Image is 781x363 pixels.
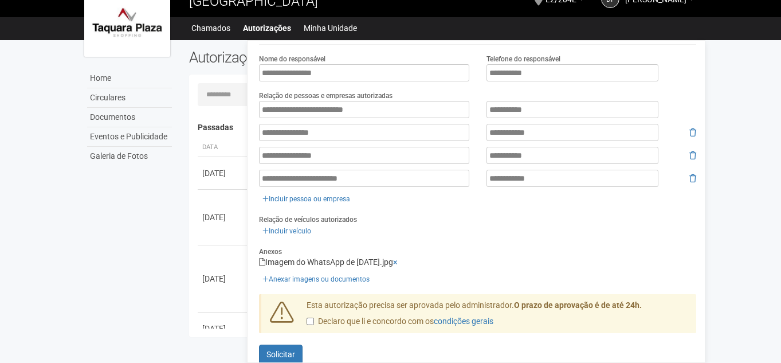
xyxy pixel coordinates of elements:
[87,69,172,88] a: Home
[259,273,373,286] a: Anexar imagens ou documentos
[689,151,696,159] i: Remover
[514,300,642,310] strong: O prazo de aprovação é de até 24h.
[259,54,325,64] label: Nome do responsável
[689,128,696,136] i: Remover
[259,225,315,237] a: Incluir veículo
[259,214,357,225] label: Relação de veículos autorizados
[202,323,245,334] div: [DATE]
[259,257,696,267] div: Imagem do WhatsApp de [DATE].jpg
[259,91,393,101] label: Relação de pessoas e empresas autorizadas
[198,138,249,157] th: Data
[87,88,172,108] a: Circulares
[202,167,245,179] div: [DATE]
[87,127,172,147] a: Eventos e Publicidade
[266,350,295,359] span: Solicitar
[307,318,314,325] input: Declaro que li e concordo com oscondições gerais
[689,174,696,182] i: Remover
[198,123,689,132] h4: Passadas
[486,54,560,64] label: Telefone do responsável
[259,247,282,257] label: Anexos
[202,212,245,223] div: [DATE]
[298,300,697,333] div: Esta autorização precisa ser aprovada pelo administrador.
[243,20,291,36] a: Autorizações
[259,193,354,205] a: Incluir pessoa ou empresa
[393,257,397,267] a: ×
[87,147,172,166] a: Galeria de Fotos
[304,20,357,36] a: Minha Unidade
[202,273,245,284] div: [DATE]
[191,20,230,36] a: Chamados
[307,316,493,327] label: Declaro que li e concordo com os
[189,49,434,66] h2: Autorizações
[87,108,172,127] a: Documentos
[434,317,493,326] a: condições gerais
